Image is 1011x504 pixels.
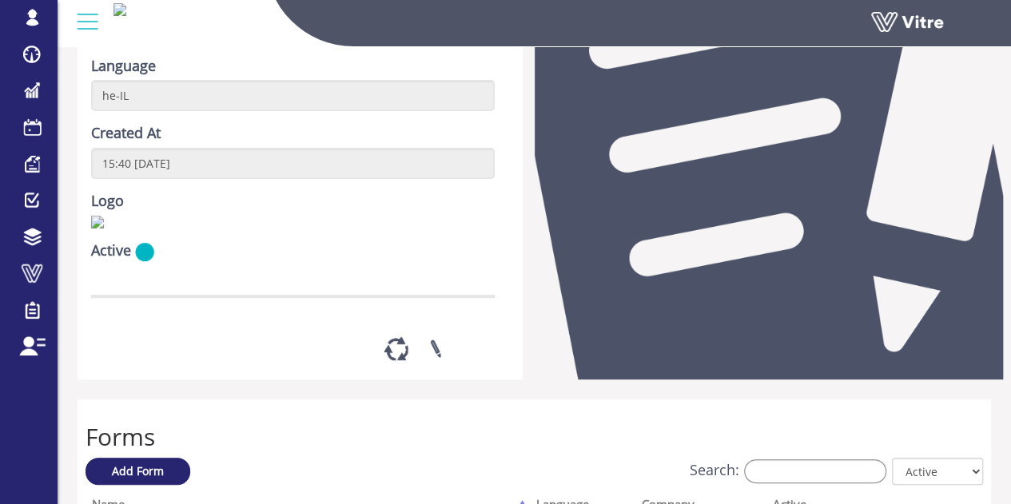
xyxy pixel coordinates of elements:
img: yes [135,242,154,262]
img: 4f6f8662-7833-4726-828b-57859a22b532.png [91,216,275,228]
label: Logo [91,191,124,212]
label: Created At [91,123,161,144]
img: 4f6f8662-7833-4726-828b-57859a22b532.png [113,3,126,16]
label: Search: [690,459,886,483]
label: Language [91,56,156,77]
h2: Forms [86,423,983,450]
label: Active [91,240,131,261]
input: Search: [744,459,886,483]
span: Add Form [112,463,164,478]
a: Add Form [86,458,190,485]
